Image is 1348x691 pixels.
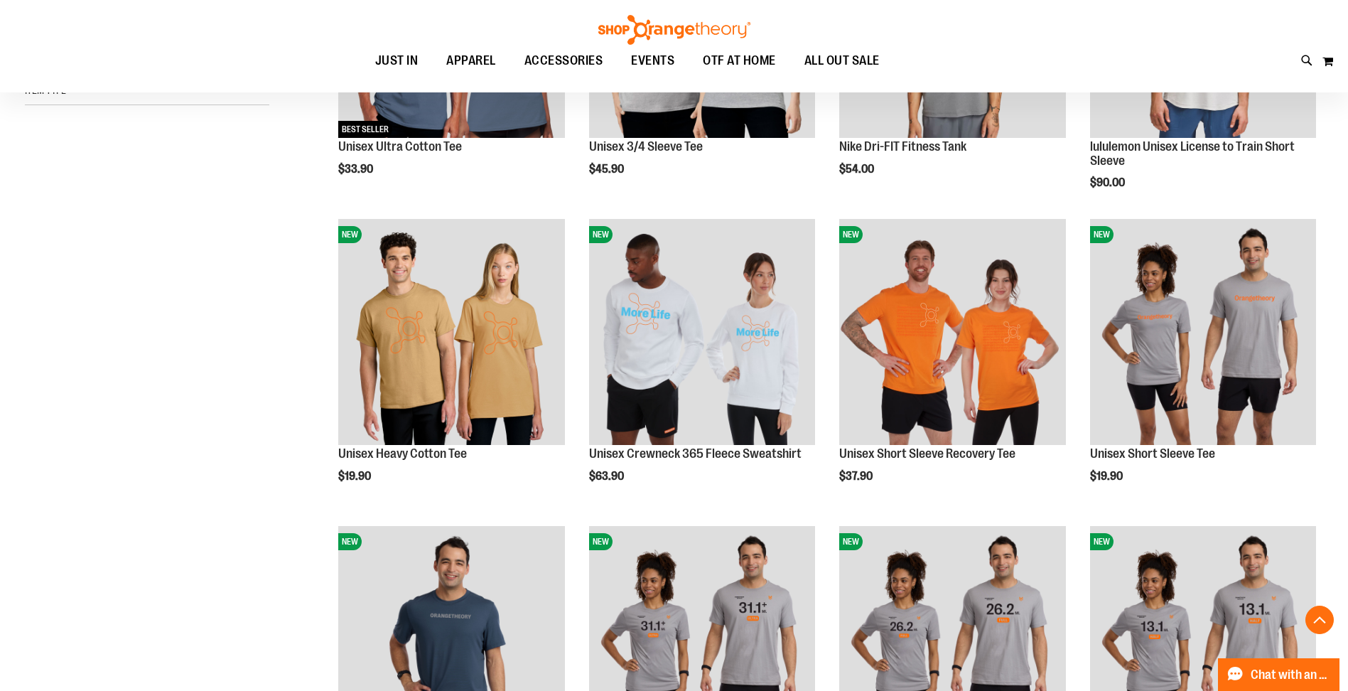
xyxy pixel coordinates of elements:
span: BEST SELLER [338,121,392,138]
span: $19.90 [1090,470,1125,483]
a: Unisex Short Sleeve Recovery Tee [839,446,1015,461]
span: OTF AT HOME [703,45,776,77]
a: Unisex Short Sleeve Tee [1090,446,1215,461]
span: EVENTS [631,45,674,77]
a: Unisex 3/4 Sleeve Tee [589,139,703,154]
span: NEW [589,533,613,550]
img: Shop Orangetheory [596,15,753,45]
span: JUST IN [375,45,419,77]
a: Unisex Short Sleeve TeeNEW [1090,219,1316,447]
span: NEW [1090,533,1114,550]
span: $54.00 [839,163,876,176]
a: Unisex Short Sleeve Recovery TeeNEW [839,219,1065,447]
a: lululemon Unisex License to Train Short Sleeve [1090,139,1295,168]
span: NEW [1090,226,1114,243]
span: $19.90 [338,470,373,483]
img: Unisex Short Sleeve Recovery Tee [839,219,1065,445]
img: Unisex Short Sleeve Tee [1090,219,1316,445]
span: NEW [839,533,863,550]
a: Nike Dri-FIT Fitness Tank [839,139,966,154]
span: NEW [338,226,362,243]
div: product [1083,212,1323,519]
span: $63.90 [589,470,626,483]
a: Unisex Ultra Cotton Tee [338,139,462,154]
span: NEW [338,533,362,550]
img: Unisex Heavy Cotton Tee [338,219,564,445]
span: ACCESSORIES [524,45,603,77]
button: Back To Top [1305,606,1334,634]
span: NEW [839,226,863,243]
span: $37.90 [839,470,875,483]
img: Unisex Crewneck 365 Fleece Sweatshirt [589,219,815,445]
div: product [331,212,571,519]
span: ALL OUT SALE [804,45,880,77]
span: APPAREL [446,45,496,77]
button: Chat with an Expert [1218,658,1340,691]
div: product [832,212,1072,519]
span: $90.00 [1090,176,1127,189]
a: Unisex Crewneck 365 Fleece SweatshirtNEW [589,219,815,447]
a: Unisex Heavy Cotton Tee [338,446,467,461]
a: Unisex Heavy Cotton TeeNEW [338,219,564,447]
a: Unisex Crewneck 365 Fleece Sweatshirt [589,446,802,461]
span: NEW [589,226,613,243]
span: $45.90 [589,163,626,176]
div: product [582,212,822,519]
span: Chat with an Expert [1251,668,1331,682]
span: $33.90 [338,163,375,176]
